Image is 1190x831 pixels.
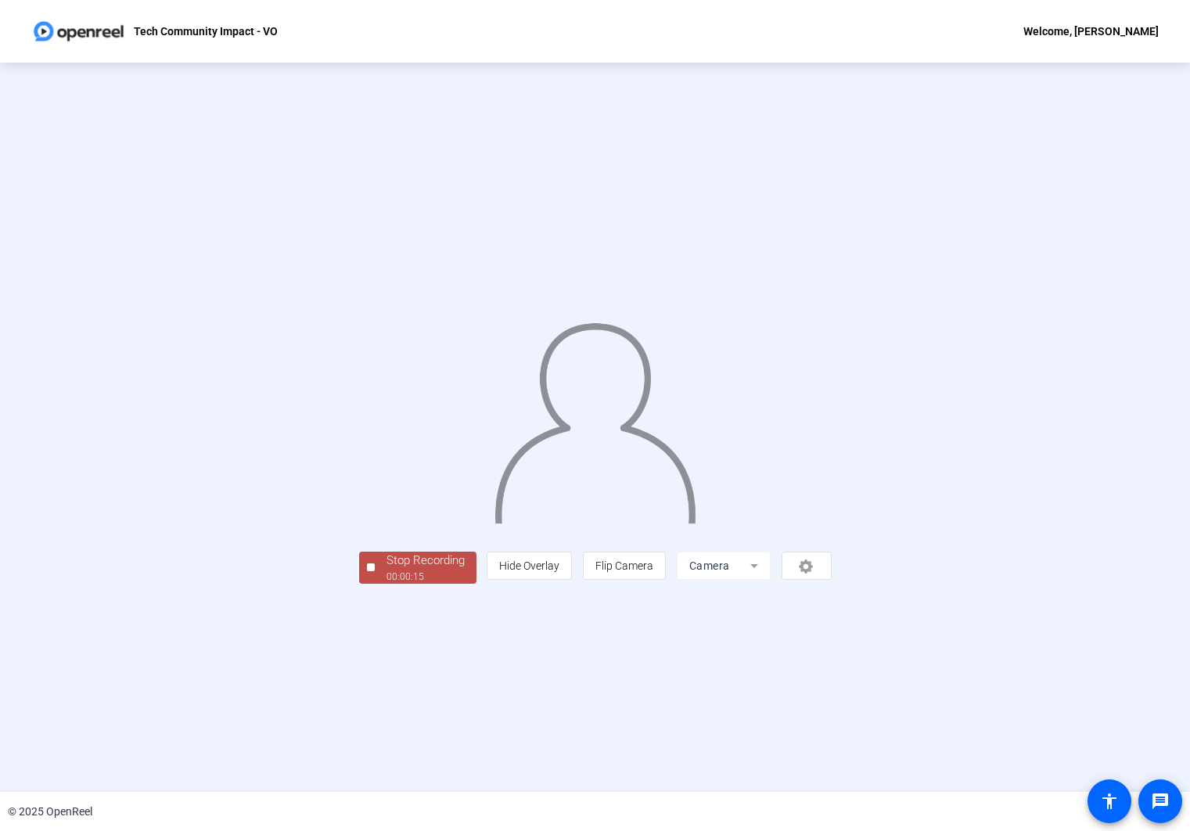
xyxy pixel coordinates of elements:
[1023,22,1159,41] div: Welcome, [PERSON_NAME]
[583,552,666,580] button: Flip Camera
[134,22,278,41] p: Tech Community Impact - VO
[493,311,697,523] img: overlay
[487,552,572,580] button: Hide Overlay
[595,559,653,572] span: Flip Camera
[31,16,126,47] img: OpenReel logo
[359,552,476,584] button: Stop Recording00:00:15
[386,570,465,584] div: 00:00:15
[499,559,559,572] span: Hide Overlay
[8,804,92,820] div: © 2025 OpenReel
[1151,792,1170,811] mat-icon: message
[1100,792,1119,811] mat-icon: accessibility
[386,552,465,570] div: Stop Recording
